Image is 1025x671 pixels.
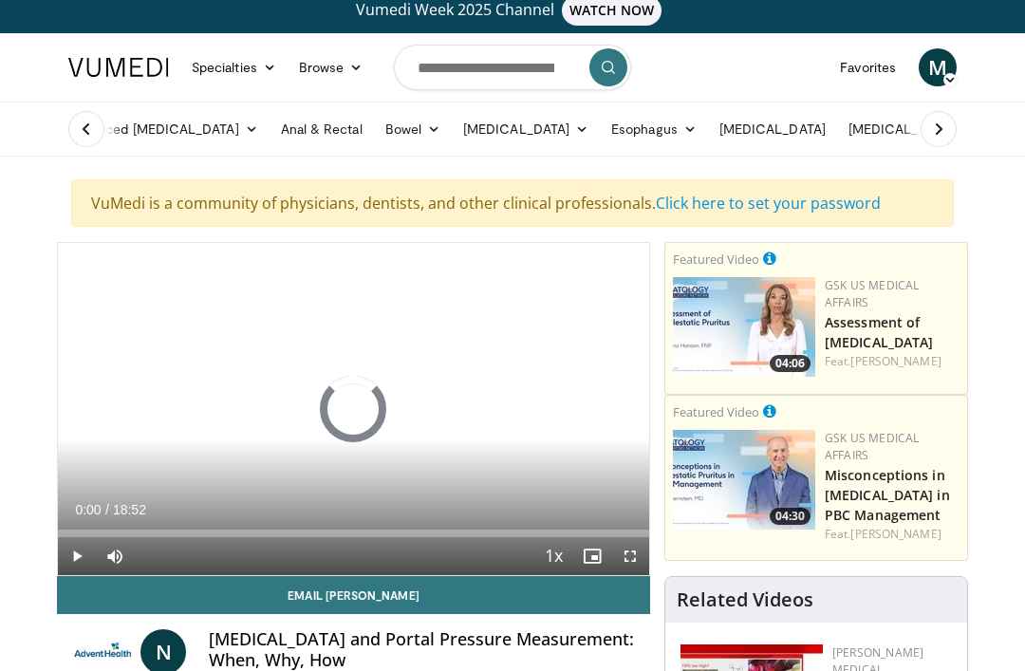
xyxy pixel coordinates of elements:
[825,466,950,524] a: Misconceptions in [MEDICAL_DATA] in PBC Management
[673,430,815,530] a: 04:30
[919,48,957,86] a: M
[288,48,375,86] a: Browse
[837,110,985,148] a: [MEDICAL_DATA]
[57,110,270,148] a: Advanced [MEDICAL_DATA]
[58,530,649,537] div: Progress Bar
[394,45,631,90] input: Search topics, interventions
[770,355,811,372] span: 04:06
[57,576,650,614] a: Email [PERSON_NAME]
[105,502,109,517] span: /
[374,110,452,148] a: Bowel
[673,403,759,420] small: Featured Video
[180,48,288,86] a: Specialties
[270,110,374,148] a: Anal & Rectal
[850,353,941,369] a: [PERSON_NAME]
[535,537,573,575] button: Playback Rate
[708,110,837,148] a: [MEDICAL_DATA]
[673,277,815,377] a: 04:06
[75,502,101,517] span: 0:00
[673,251,759,268] small: Featured Video
[452,110,600,148] a: [MEDICAL_DATA]
[673,277,815,377] img: 31b7e813-d228-42d3-be62-e44350ef88b5.jpg.150x105_q85_crop-smart_upscale.jpg
[825,430,919,463] a: GSK US Medical Affairs
[611,537,649,575] button: Fullscreen
[829,48,907,86] a: Favorites
[58,243,649,575] video-js: Video Player
[673,430,815,530] img: aa8aa058-1558-4842-8c0c-0d4d7a40e65d.jpg.150x105_q85_crop-smart_upscale.jpg
[825,353,960,370] div: Feat.
[209,629,635,670] h4: [MEDICAL_DATA] and Portal Pressure Measurement: When, Why, How
[825,313,933,351] a: Assessment of [MEDICAL_DATA]
[825,526,960,543] div: Feat.
[656,193,881,214] a: Click here to set your password
[825,277,919,310] a: GSK US Medical Affairs
[677,588,813,611] h4: Related Videos
[71,179,954,227] div: VuMedi is a community of physicians, dentists, and other clinical professionals.
[58,537,96,575] button: Play
[770,508,811,525] span: 04:30
[600,110,708,148] a: Esophagus
[573,537,611,575] button: Enable picture-in-picture mode
[96,537,134,575] button: Mute
[850,526,941,542] a: [PERSON_NAME]
[68,58,169,77] img: VuMedi Logo
[113,502,146,517] span: 18:52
